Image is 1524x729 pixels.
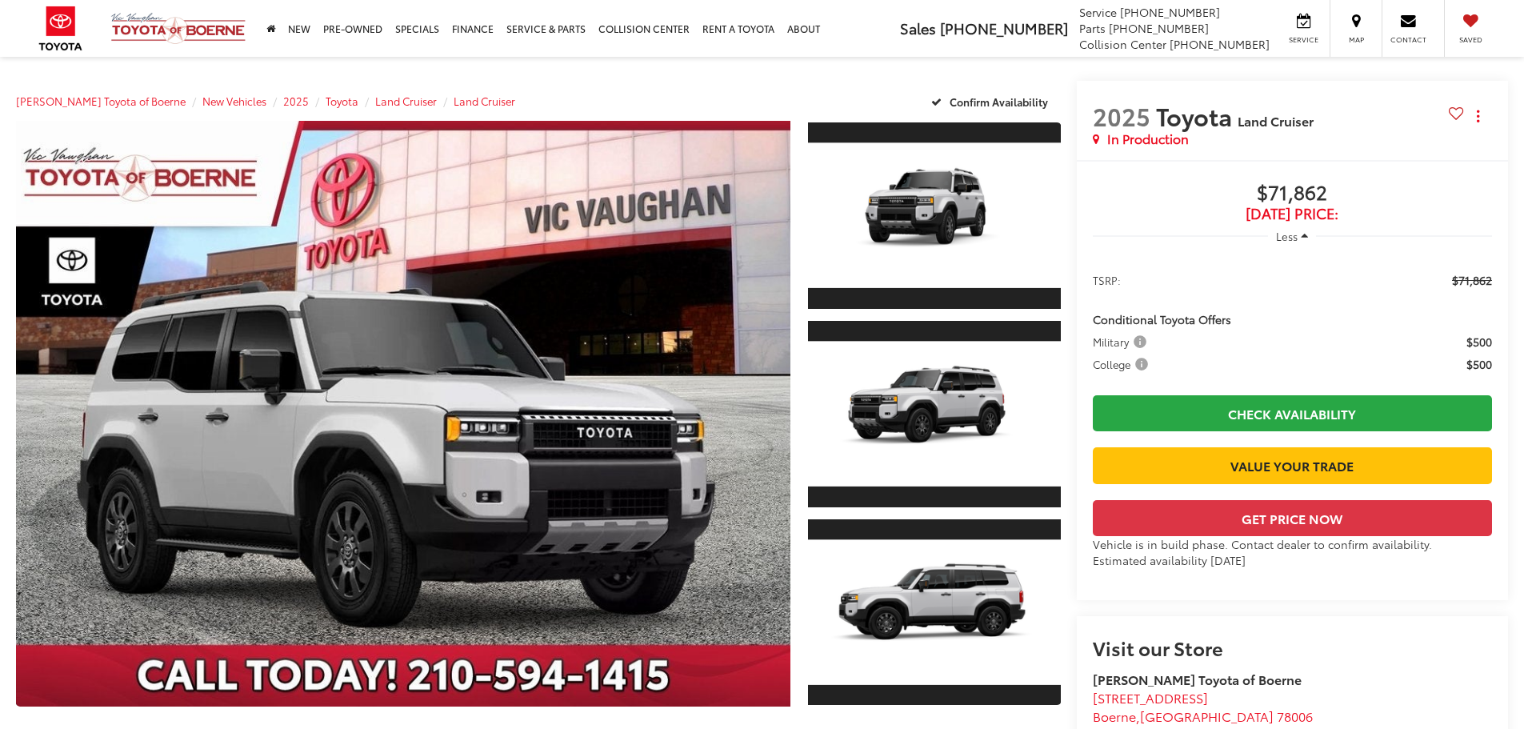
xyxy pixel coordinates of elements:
[1079,4,1117,20] span: Service
[1276,229,1298,243] span: Less
[808,319,1061,509] a: Expand Photo 2
[805,143,1062,288] img: 2025 Toyota Land Cruiser Land Cruiser
[1093,206,1492,222] span: [DATE] Price:
[1093,182,1492,206] span: $71,862
[283,94,309,108] a: 2025
[1268,222,1316,250] button: Less
[1286,34,1322,45] span: Service
[1093,536,1492,568] div: Vehicle is in build phase. Contact dealer to confirm availability. Estimated availability [DATE]
[202,94,266,108] a: New Vehicles
[454,94,515,108] a: Land Cruiser
[1093,688,1313,725] a: [STREET_ADDRESS] Boerne,[GEOGRAPHIC_DATA] 78006
[1120,4,1220,20] span: [PHONE_NUMBER]
[805,342,1062,487] img: 2025 Toyota Land Cruiser Land Cruiser
[1093,334,1150,350] span: Military
[1477,110,1479,122] span: dropdown dots
[1093,637,1492,658] h2: Visit our Store
[1109,20,1209,36] span: [PHONE_NUMBER]
[1093,334,1152,350] button: Military
[1093,670,1302,688] strong: [PERSON_NAME] Toyota of Boerne
[1452,272,1492,288] span: $71,862
[1466,356,1492,372] span: $500
[1093,272,1121,288] span: TSRP:
[922,87,1061,115] button: Confirm Availability
[1093,707,1136,725] span: Boerne
[1079,36,1166,52] span: Collision Center
[1093,395,1492,431] a: Check Availability
[1093,356,1151,372] span: College
[375,94,437,108] a: Land Cruiser
[326,94,358,108] a: Toyota
[805,539,1062,684] img: 2025 Toyota Land Cruiser Land Cruiser
[1107,130,1189,148] span: In Production
[1093,356,1154,372] button: College
[1093,98,1150,133] span: 2025
[1338,34,1374,45] span: Map
[1093,311,1231,327] span: Conditional Toyota Offers
[1093,707,1313,725] span: ,
[1093,500,1492,536] button: Get Price Now
[8,118,798,710] img: 2025 Toyota Land Cruiser Land Cruiser
[1093,688,1208,707] span: [STREET_ADDRESS]
[1390,34,1426,45] span: Contact
[808,121,1061,310] a: Expand Photo 1
[1238,111,1314,130] span: Land Cruiser
[1464,102,1492,130] button: Actions
[1170,36,1270,52] span: [PHONE_NUMBER]
[1140,707,1274,725] span: [GEOGRAPHIC_DATA]
[940,18,1068,38] span: [PHONE_NUMBER]
[1453,34,1488,45] span: Saved
[808,518,1061,707] a: Expand Photo 3
[1277,707,1313,725] span: 78006
[110,12,246,45] img: Vic Vaughan Toyota of Boerne
[1156,98,1238,133] span: Toyota
[900,18,936,38] span: Sales
[1093,447,1492,483] a: Value Your Trade
[1466,334,1492,350] span: $500
[1079,20,1106,36] span: Parts
[16,121,790,707] a: Expand Photo 0
[16,94,186,108] a: [PERSON_NAME] Toyota of Boerne
[950,94,1048,109] span: Confirm Availability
